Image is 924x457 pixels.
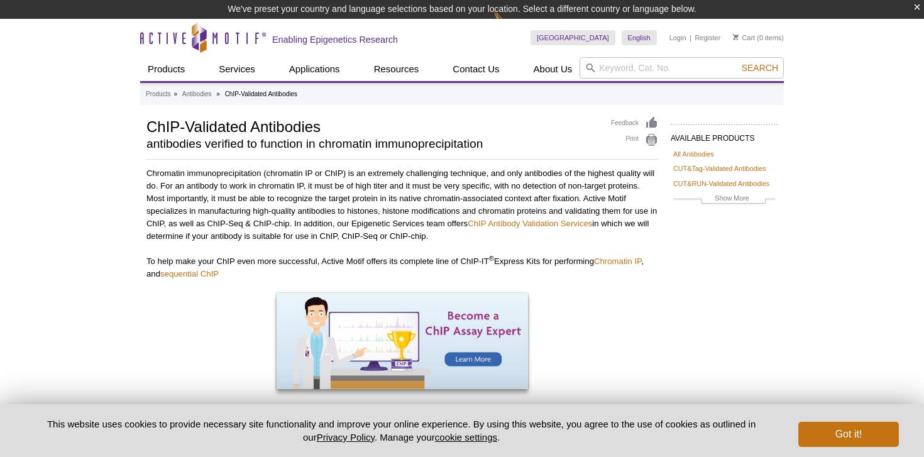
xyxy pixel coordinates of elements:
[146,255,658,280] p: To help make your ChIP even more successful, Active Motif offers its complete line of ChIP-IT Exp...
[225,91,297,97] li: ChIP-Validated Antibodies
[211,57,263,81] a: Services
[733,34,739,40] img: Your Cart
[622,30,657,45] a: English
[733,30,784,45] li: (0 items)
[531,30,615,45] a: [GEOGRAPHIC_DATA]
[435,432,497,443] button: cookie settings
[733,33,755,42] a: Cart
[493,9,527,39] img: Change Here
[146,116,598,135] h1: ChIP-Validated Antibodies
[140,57,192,81] a: Products
[277,293,528,389] img: Become a ChIP Assay Expert
[182,89,212,100] a: Antibodies
[671,124,778,146] h2: AVAILABLE PRODUCTS
[742,63,778,73] span: Search
[146,138,598,150] h2: antibodies verified to function in chromatin immunoprecipitation
[317,432,375,443] a: Privacy Policy
[695,33,720,42] a: Register
[669,33,686,42] a: Login
[282,57,348,81] a: Applications
[160,269,219,278] a: sequential ChIP
[366,57,427,81] a: Resources
[611,116,658,130] a: Feedback
[526,57,580,81] a: About Us
[272,34,398,45] h2: Enabling Epigenetics Research
[25,417,778,444] p: This website uses cookies to provide necessary site functionality and improve your online experie...
[690,30,691,45] li: |
[738,62,782,74] button: Search
[673,148,714,160] a: All Antibodies
[673,192,775,207] a: Show More
[173,91,177,97] li: »
[673,178,769,189] a: CUT&RUN-Validated Antibodies
[673,163,766,174] a: CUT&Tag-Validated Antibodies
[445,57,507,81] a: Contact Us
[580,57,784,79] input: Keyword, Cat. No.
[146,167,658,243] p: Chromatin immunoprecipitation (chromatin IP or ChIP) is an extremely challenging technique, and o...
[216,91,220,97] li: »
[798,422,899,447] button: Got it!
[489,255,494,262] sup: ®
[146,89,170,100] a: Products
[468,219,592,228] a: ChIP Antibody Validation Services
[611,133,658,147] a: Print
[594,256,641,266] a: Chromatin IP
